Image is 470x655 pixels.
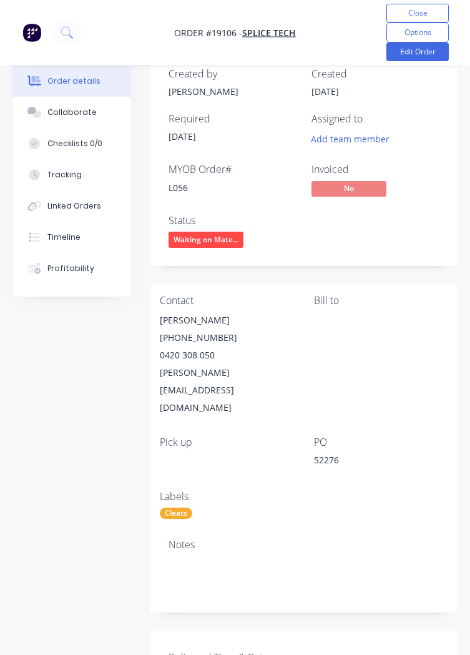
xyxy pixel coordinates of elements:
button: Linked Orders [12,190,131,222]
div: Pick up [160,436,294,448]
div: Profitability [47,263,94,274]
div: [PERSON_NAME][PHONE_NUMBER]0420 308 050[PERSON_NAME][EMAIL_ADDRESS][DOMAIN_NAME] [160,312,294,416]
button: Collaborate [12,97,131,128]
span: [DATE] [169,131,196,142]
div: Invoiced [311,164,439,175]
span: [DATE] [311,86,339,97]
div: Cleats [160,508,192,519]
button: Add team member [304,130,396,147]
div: Required [169,113,296,125]
button: Waiting on Mate... [169,232,243,250]
button: Close [386,4,449,22]
div: Assigned to [311,113,439,125]
div: [PERSON_NAME] [160,312,294,329]
div: [PERSON_NAME][EMAIL_ADDRESS][DOMAIN_NAME] [160,364,294,416]
div: L056 [169,181,296,194]
div: Created by [169,68,296,80]
div: Collaborate [47,107,97,118]
div: 52276 [314,453,448,471]
button: Tracking [12,159,131,190]
span: Order #19106 - [174,27,242,39]
div: 0420 308 050 [160,347,294,364]
button: Profitability [12,253,131,284]
span: No [311,181,386,197]
div: PO [314,436,448,448]
div: [PHONE_NUMBER] [160,329,294,347]
div: MYOB Order # [169,164,296,175]
div: Linked Orders [47,200,101,212]
button: Edit Order [386,42,449,61]
button: Add team member [311,130,396,147]
img: Factory [22,23,41,42]
div: [PERSON_NAME] [169,85,296,98]
div: Tracking [47,169,82,180]
div: Checklists 0/0 [47,138,102,149]
button: Checklists 0/0 [12,128,131,159]
div: Order details [47,76,100,87]
button: Options [386,22,449,42]
div: Notes [169,539,439,551]
div: Created [311,68,439,80]
div: Timeline [47,232,81,243]
button: Order details [12,66,131,97]
div: Status [169,215,296,227]
span: Waiting on Mate... [169,232,243,247]
a: Splice Tech [242,27,296,39]
div: Bill to [314,295,448,307]
div: Labels [160,491,294,503]
button: Timeline [12,222,131,253]
div: Contact [160,295,294,307]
